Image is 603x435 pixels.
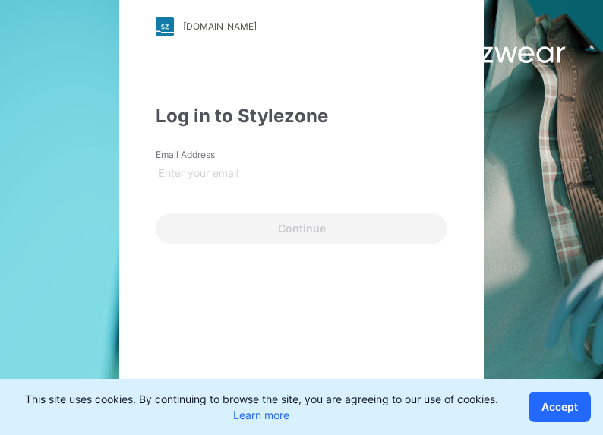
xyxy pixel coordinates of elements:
[156,162,447,184] input: Enter your email
[156,17,447,36] a: [DOMAIN_NAME]
[529,392,591,422] button: Accept
[156,102,447,130] div: Log in to Stylezone
[156,148,262,162] label: Email Address
[156,17,174,36] img: stylezone-logo.562084cfcfab977791bfbf7441f1a819.svg
[183,20,257,32] div: [DOMAIN_NAME]
[12,391,510,423] p: This site uses cookies. By continuing to browse the site, you are agreeing to our use of cookies.
[233,408,289,421] a: Learn more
